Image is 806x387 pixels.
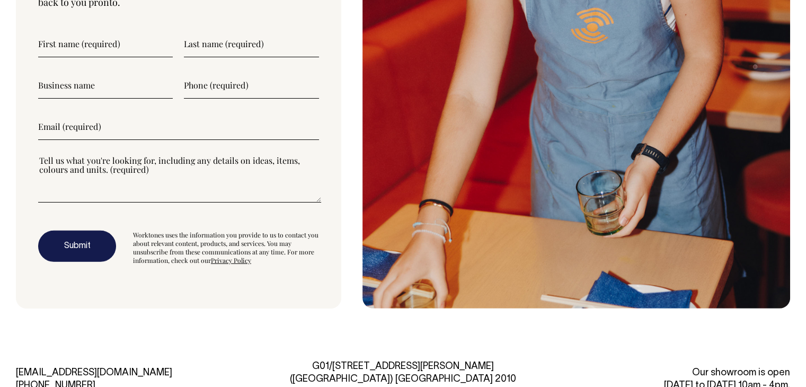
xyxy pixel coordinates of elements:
input: Phone (required) [184,72,318,99]
input: Email (required) [38,113,319,140]
input: Last name (required) [184,31,318,57]
div: Worktones uses the information you provide to us to contact you about relevant content, products,... [133,231,319,265]
button: Submit [38,231,116,262]
input: Business name [38,72,173,99]
a: [EMAIL_ADDRESS][DOMAIN_NAME] [16,368,172,377]
input: First name (required) [38,31,173,57]
a: Privacy Policy [211,256,251,265]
